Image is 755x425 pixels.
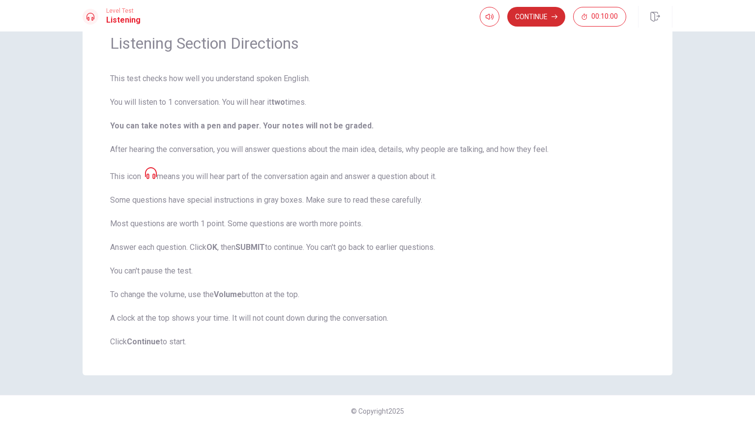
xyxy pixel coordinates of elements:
h1: Listening [106,14,141,26]
span: Level Test [106,7,141,14]
strong: Volume [214,290,242,299]
strong: SUBMIT [235,243,265,252]
span: 00:10:00 [591,13,618,21]
strong: two [271,97,285,107]
button: Continue [507,7,565,27]
strong: OK [206,243,217,252]
button: 00:10:00 [573,7,626,27]
b: You can take notes with a pen and paper. Your notes will not be graded. [110,121,374,130]
span: © Copyright 2025 [351,407,404,415]
strong: Continue [127,337,160,346]
span: This test checks how well you understand spoken English. You will listen to 1 conversation. You w... [110,73,645,348]
h1: Listening Section Directions [110,33,645,53]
